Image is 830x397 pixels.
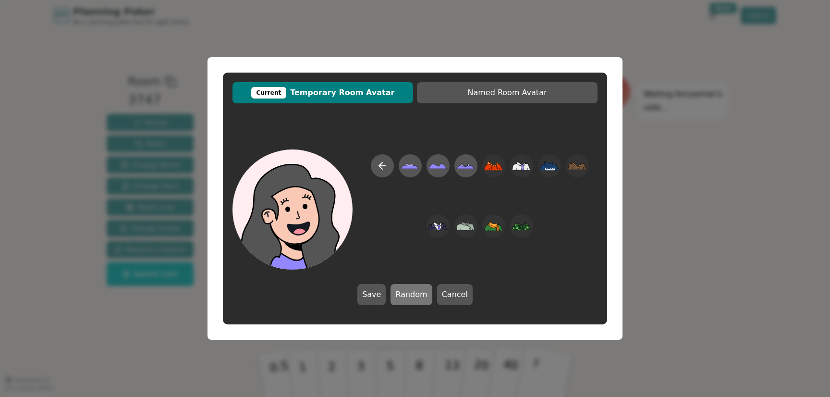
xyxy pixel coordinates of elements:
button: Named Room Avatar [417,82,598,103]
button: Cancel [437,284,473,305]
span: Temporary Room Avatar [237,87,408,99]
button: CurrentTemporary Room Avatar [232,82,413,103]
span: Named Room Avatar [422,87,593,99]
div: Current [251,87,287,99]
button: Random [391,284,432,305]
button: Save [357,284,386,305]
